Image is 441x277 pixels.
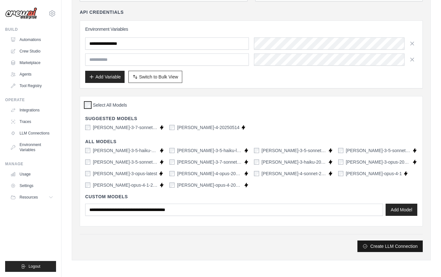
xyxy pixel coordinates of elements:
button: Resources [8,192,56,202]
input: claude-opus-4-1 [338,171,343,176]
label: claude-3-7-sonnet-20250219 [177,159,242,165]
button: Add Variable [85,71,125,83]
a: Marketplace [8,58,56,68]
label: claude-3-7-sonnet-latest [93,124,158,131]
a: Environment Variables [8,140,56,155]
label: claude-3-haiku-20240307 [262,159,327,165]
a: Traces [8,117,56,127]
input: claude-4-opus-20250514 [169,171,175,176]
a: Integrations [8,105,56,115]
h4: Custom Models [85,193,417,200]
label: claude-sonnet-4-20250514 [177,124,240,131]
input: claude-sonnet-4-20250514 [169,125,175,130]
input: claude-3-5-sonnet-latest [85,159,90,165]
div: Operate [5,97,56,102]
label: claude-3-5-haiku-latest [177,147,242,154]
div: Manage [5,161,56,167]
input: claude-3-5-haiku-20241022 [85,148,90,153]
span: Switch to Bulk View [139,74,178,80]
button: Create LLM Connection [357,240,423,252]
button: Switch to Bulk View [128,71,182,83]
label: claude-4-sonnet-20250514 [262,170,327,177]
button: Logout [5,261,56,272]
label: claude-3-opus-latest [93,170,157,177]
div: Build [5,27,56,32]
a: LLM Connections [8,128,56,138]
a: Agents [8,69,56,79]
input: claude-3-haiku-20240307 [254,159,259,165]
label: claude-opus-4-1 [346,170,402,177]
label: claude-3-5-sonnet-20241022 [346,147,411,154]
input: claude-3-5-sonnet-20240620 [254,148,259,153]
input: claude-3-5-haiku-latest [169,148,175,153]
label: claude-4-opus-20250514 [177,170,242,177]
img: Logo [5,7,37,20]
h4: All Models [85,138,417,145]
input: claude-3-5-sonnet-20241022 [338,148,343,153]
label: claude-opus-4-1-20250805 [93,182,158,188]
label: claude-3-5-sonnet-latest [93,159,158,165]
input: claude-3-7-sonnet-20250219 [169,159,175,165]
label: claude-3-5-haiku-20241022 [93,147,158,154]
button: Add Model [386,204,417,216]
label: claude-3-opus-20240229 [346,159,411,165]
input: claude-4-sonnet-20250514 [254,171,259,176]
h4: API Credentials [80,9,124,15]
span: Resources [20,195,38,200]
input: Select All Models [85,102,90,108]
a: Tool Registry [8,81,56,91]
input: claude-3-7-sonnet-latest [85,125,90,130]
span: Select All Models [93,102,127,108]
label: claude-opus-4-20250514 [177,182,242,188]
label: claude-3-5-sonnet-20240620 [262,147,327,154]
h4: Suggested Models [85,115,417,122]
h3: Environment Variables [85,26,417,32]
input: claude-3-opus-20240229 [338,159,343,165]
a: Crew Studio [8,46,56,56]
iframe: Chat Widget [409,246,441,277]
a: Automations [8,35,56,45]
a: Usage [8,169,56,179]
span: Logout [29,264,40,269]
input: claude-opus-4-1-20250805 [85,183,90,188]
input: claude-3-opus-latest [85,171,90,176]
a: Settings [8,181,56,191]
input: claude-opus-4-20250514 [169,183,175,188]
